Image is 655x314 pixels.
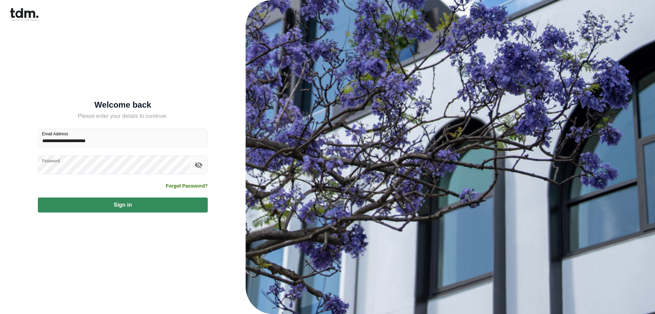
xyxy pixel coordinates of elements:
h5: Please enter your details to continue. [38,112,208,120]
button: toggle password visibility [193,159,204,171]
label: Email Address [42,131,68,137]
label: Password [42,158,60,164]
a: Forgot Password? [166,182,208,189]
h5: Welcome back [38,101,208,108]
button: Sign in [38,197,208,213]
